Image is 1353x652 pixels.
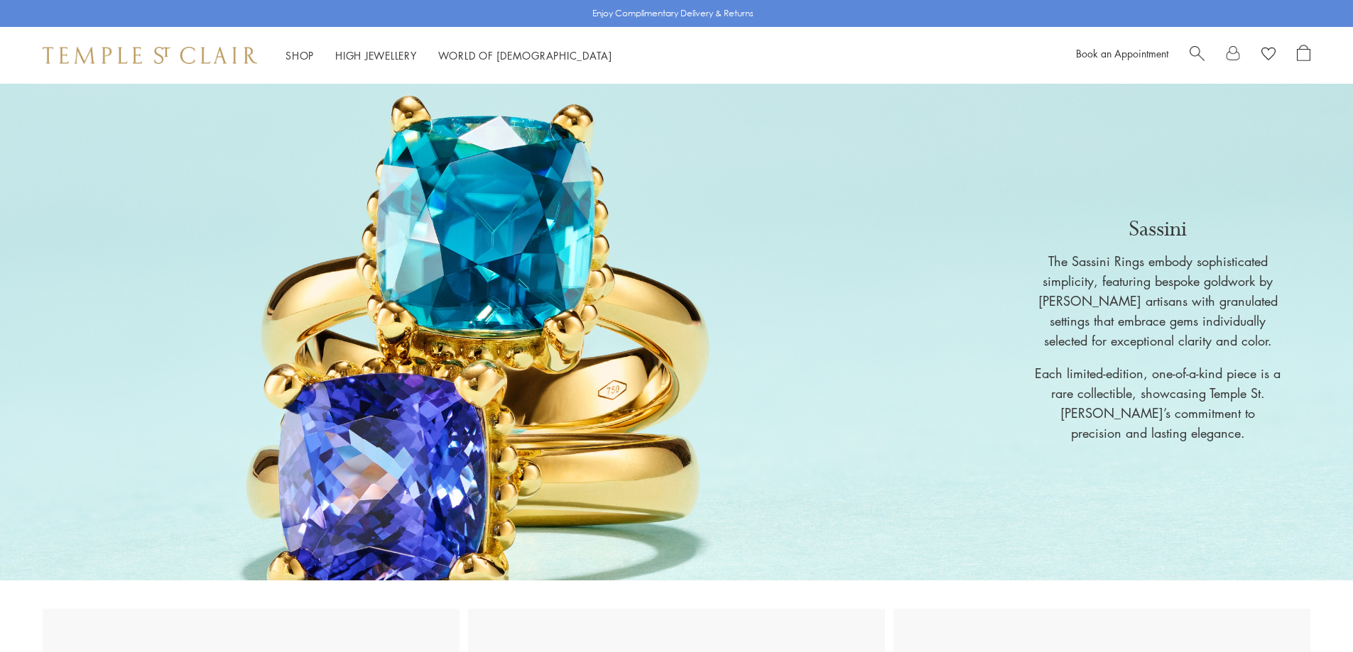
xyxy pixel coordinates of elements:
[1033,214,1282,244] p: Sassini
[286,47,612,65] nav: Main navigation
[335,48,417,62] a: High JewelleryHigh Jewellery
[1033,251,1282,350] p: The Sassini Rings embody sophisticated simplicity, featuring bespoke goldwork by [PERSON_NAME] ar...
[1190,45,1205,66] a: Search
[1297,45,1310,66] a: Open Shopping Bag
[438,48,612,62] a: World of [DEMOGRAPHIC_DATA]World of [DEMOGRAPHIC_DATA]
[286,48,314,62] a: ShopShop
[1282,585,1339,638] iframe: Gorgias live chat messenger
[1076,46,1168,60] a: Book an Appointment
[592,6,754,21] p: Enjoy Complimentary Delivery & Returns
[1033,363,1282,443] p: Each limited-edition, one-of-a-kind piece is a rare collectible, showcasing Temple St. [PERSON_NA...
[1261,45,1276,66] a: View Wishlist
[43,47,257,64] img: Temple St. Clair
